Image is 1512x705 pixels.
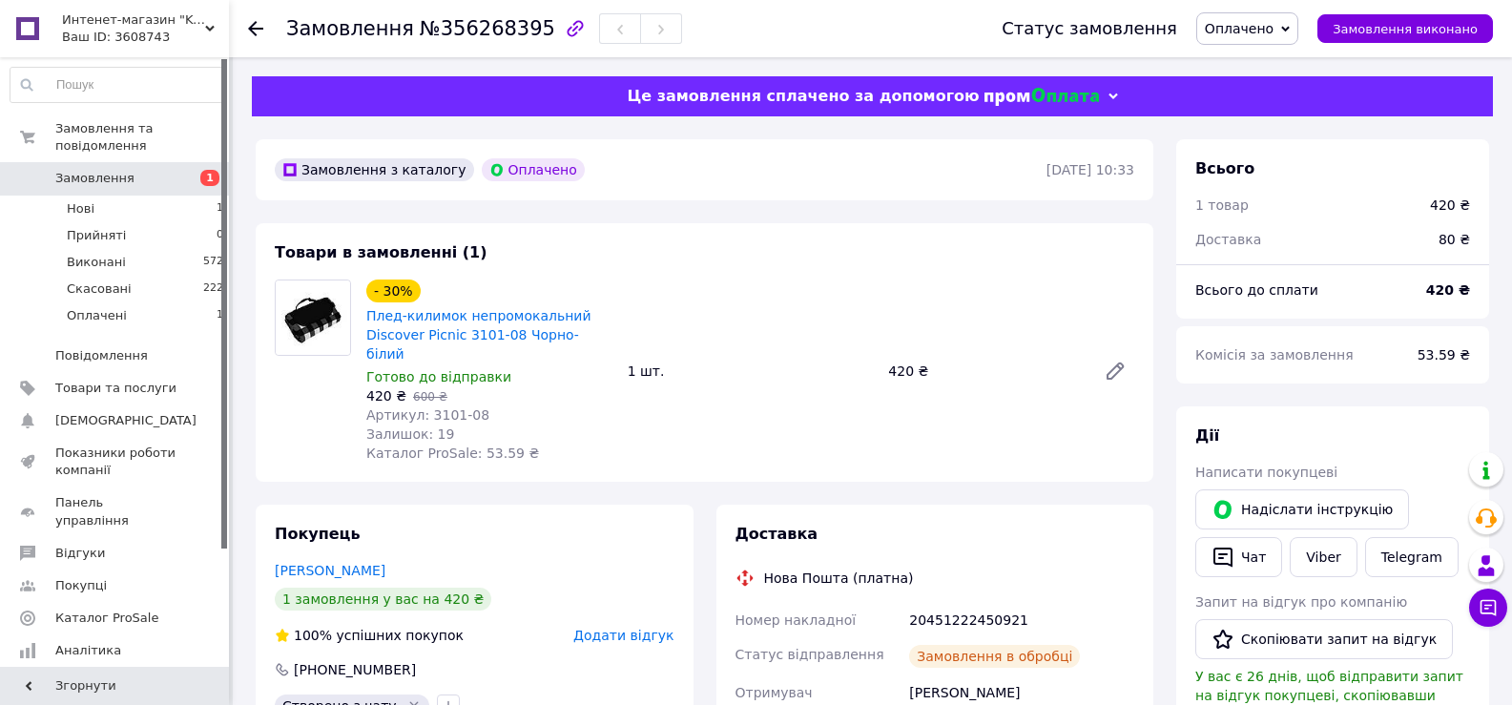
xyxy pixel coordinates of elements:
div: 20451222450921 [905,603,1138,637]
span: Замовлення [55,170,135,187]
div: 420 ₴ [1430,196,1470,215]
span: Покупці [55,577,107,594]
div: [PHONE_NUMBER] [292,660,418,679]
span: Отримувач [735,685,813,700]
span: Доставка [1195,232,1261,247]
span: Замовлення виконано [1333,22,1478,36]
span: Комісія за замовлення [1195,347,1354,363]
span: Замовлення та повідомлення [55,120,229,155]
button: Чат [1195,537,1282,577]
span: Панель управління [55,494,176,529]
span: Товари в замовленні (1) [275,243,487,261]
div: успішних покупок [275,626,464,645]
div: Повернутися назад [248,19,263,38]
span: 53.59 ₴ [1418,347,1470,363]
span: Показники роботи компанії [55,445,176,479]
span: Відгуки [55,545,105,562]
a: Viber [1290,537,1357,577]
span: 600 ₴ [413,390,447,404]
span: Артикул: 3101-08 [366,407,489,423]
span: Це замовлення сплачено за допомогою [627,87,979,105]
span: 1 [200,170,219,186]
a: Редагувати [1096,352,1134,390]
span: Оплачено [1205,21,1274,36]
span: Готово до відправки [366,369,511,384]
span: Залишок: 19 [366,426,454,442]
span: 572 [203,254,223,271]
div: Статус замовлення [1002,19,1177,38]
input: Пошук [10,68,224,102]
a: [PERSON_NAME] [275,563,385,578]
span: 1 товар [1195,197,1249,213]
span: 222 [203,280,223,298]
div: 80 ₴ [1427,218,1481,260]
span: Интенет-магазин "Kea" [62,11,205,29]
span: 100% [294,628,332,643]
span: [DEMOGRAPHIC_DATA] [55,412,197,429]
button: Чат з покупцем [1469,589,1507,627]
span: Товари та послуги [55,380,176,397]
span: Прийняті [67,227,126,244]
button: Скопіювати запит на відгук [1195,619,1453,659]
span: 420 ₴ [366,388,406,404]
span: Повідомлення [55,347,148,364]
span: №356268395 [420,17,555,40]
a: Плед-килимок непромокальний Discover Picnic 3101-08 Чорно-білий [366,308,591,362]
span: Покупець [275,525,361,543]
span: Написати покупцеві [1195,465,1337,480]
div: Оплачено [482,158,585,181]
a: Telegram [1365,537,1459,577]
img: Плед-килимок непромокальний Discover Picnic 3101-08 Чорно-білий [276,280,350,355]
button: Надіслати інструкцію [1195,489,1409,529]
div: Ваш ID: 3608743 [62,29,229,46]
span: Всього до сплати [1195,282,1318,298]
span: Каталог ProSale: 53.59 ₴ [366,446,539,461]
button: Замовлення виконано [1317,14,1493,43]
div: - 30% [366,280,421,302]
span: Оплачені [67,307,127,324]
b: 420 ₴ [1426,282,1470,298]
time: [DATE] 10:33 [1046,162,1134,177]
span: Аналітика [55,642,121,659]
span: 1 [217,307,223,324]
span: 1 [217,200,223,218]
div: Нова Пошта (платна) [759,569,919,588]
span: Скасовані [67,280,132,298]
div: Замовлення в обробці [909,645,1080,668]
span: Додати відгук [573,628,673,643]
span: Всього [1195,159,1254,177]
span: Каталог ProSale [55,610,158,627]
div: 420 ₴ [880,358,1088,384]
span: Замовлення [286,17,414,40]
span: Запит на відгук про компанію [1195,594,1407,610]
span: Нові [67,200,94,218]
span: 0 [217,227,223,244]
span: Статус відправлення [735,647,884,662]
img: evopay logo [984,88,1099,106]
div: 1 шт. [620,358,881,384]
span: Номер накладної [735,612,857,628]
span: Виконані [67,254,126,271]
div: Замовлення з каталогу [275,158,474,181]
span: Доставка [735,525,818,543]
span: Дії [1195,426,1219,445]
div: 1 замовлення у вас на 420 ₴ [275,588,491,611]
